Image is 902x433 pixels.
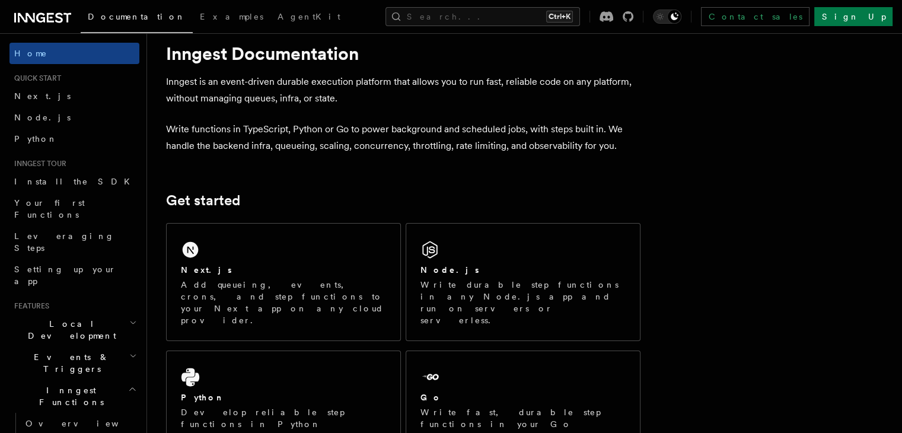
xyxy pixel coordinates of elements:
h2: Python [181,391,225,403]
a: Get started [166,192,240,209]
a: Setting up your app [9,259,139,292]
button: Events & Triggers [9,346,139,380]
span: Inngest tour [9,159,66,168]
a: Documentation [81,4,193,33]
span: Next.js [14,91,71,101]
h2: Go [420,391,442,403]
p: Write functions in TypeScript, Python or Go to power background and scheduled jobs, with steps bu... [166,121,640,154]
span: Local Development [9,318,129,342]
button: Local Development [9,313,139,346]
button: Toggle dark mode [653,9,681,24]
p: Inngest is an event-driven durable execution platform that allows you to run fast, reliable code ... [166,74,640,107]
span: Examples [200,12,263,21]
a: AgentKit [270,4,348,32]
a: Node.jsWrite durable step functions in any Node.js app and run on servers or serverless. [406,223,640,341]
span: Your first Functions [14,198,85,219]
span: Events & Triggers [9,351,129,375]
a: Next.js [9,85,139,107]
span: Python [14,134,58,144]
kbd: Ctrl+K [546,11,573,23]
span: Overview [26,419,148,428]
h2: Next.js [181,264,232,276]
span: AgentKit [278,12,340,21]
a: Home [9,43,139,64]
a: Your first Functions [9,192,139,225]
a: Examples [193,4,270,32]
a: Install the SDK [9,171,139,192]
h2: Node.js [420,264,479,276]
span: Node.js [14,113,71,122]
span: Install the SDK [14,177,137,186]
span: Leveraging Steps [14,231,114,253]
a: Next.jsAdd queueing, events, crons, and step functions to your Next app on any cloud provider. [166,223,401,341]
a: Sign Up [814,7,893,26]
h1: Inngest Documentation [166,43,640,64]
a: Leveraging Steps [9,225,139,259]
span: Inngest Functions [9,384,128,408]
button: Inngest Functions [9,380,139,413]
span: Quick start [9,74,61,83]
p: Add queueing, events, crons, and step functions to your Next app on any cloud provider. [181,279,386,326]
span: Setting up your app [14,265,116,286]
a: Contact sales [701,7,809,26]
span: Features [9,301,49,311]
span: Documentation [88,12,186,21]
button: Search...Ctrl+K [385,7,580,26]
span: Home [14,47,47,59]
a: Python [9,128,139,149]
a: Node.js [9,107,139,128]
p: Write durable step functions in any Node.js app and run on servers or serverless. [420,279,626,326]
